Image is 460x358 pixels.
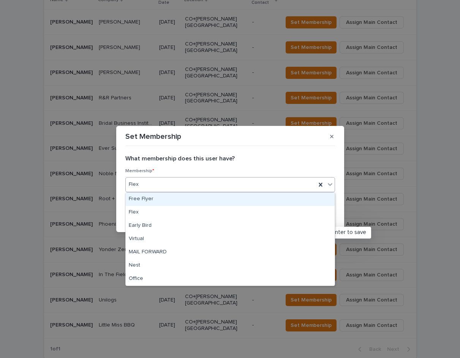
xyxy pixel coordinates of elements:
[125,155,335,162] h2: What membership does this user have?
[126,193,335,206] div: Free Flyer
[125,132,181,141] p: Set Membership
[129,181,139,188] span: Flex
[125,169,154,173] span: Membership
[126,246,335,259] div: MAIL FORWARD
[126,232,335,246] div: Virtual
[126,272,335,286] div: Office
[126,206,335,219] div: Flex
[126,219,335,232] div: Early Bird
[126,259,335,272] div: Nest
